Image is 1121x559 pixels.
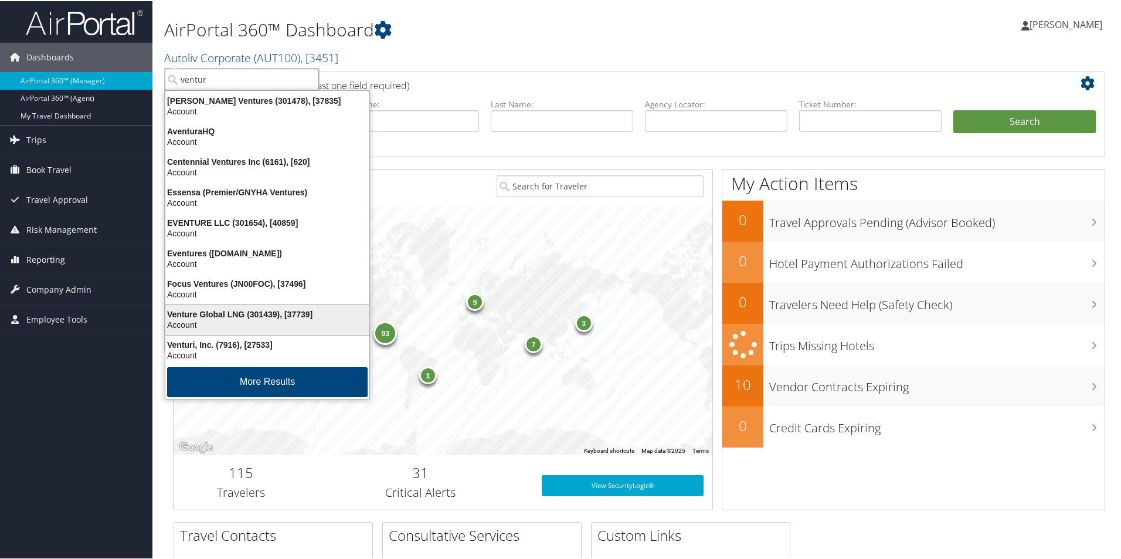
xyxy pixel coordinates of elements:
div: Account [158,227,376,238]
img: Google [176,439,215,454]
div: Venture Global LNG (301439), [37739] [158,308,376,319]
a: 0Travel Approvals Pending (Advisor Booked) [722,199,1105,240]
h3: Travelers [182,483,300,500]
div: 1 [419,365,437,383]
button: More Results [167,366,368,396]
div: Account [158,197,376,207]
h3: Credit Cards Expiring [769,413,1105,435]
h2: Consultative Services [389,524,581,544]
img: airportal-logo.png [26,8,143,35]
a: Trips Missing Hotels [722,323,1105,364]
h3: Critical Alerts [317,483,524,500]
span: Reporting [26,244,65,273]
div: [PERSON_NAME] Ventures (301478), [37835] [158,94,376,105]
label: Last Name: [491,97,633,109]
a: Open this area in Google Maps (opens a new window) [176,439,215,454]
h2: 0 [722,291,763,311]
h2: 31 [317,462,524,482]
span: Trips [26,124,46,154]
h2: 0 [722,415,763,435]
a: 0Credit Cards Expiring [722,405,1105,446]
h1: AirPortal 360™ Dashboard [164,16,797,41]
button: Keyboard shortcuts [584,446,634,454]
span: ( AUT100 ) [254,49,300,65]
div: Focus Ventures (JN00FOC), [37496] [158,277,376,288]
div: Essensa (Premier/GNYHA Ventures) [158,186,376,197]
div: Account [158,258,376,268]
span: Dashboards [26,42,74,71]
div: Centennial Ventures Inc (6161), [620] [158,155,376,166]
span: Company Admin [26,274,91,303]
input: Search for Traveler [497,174,704,196]
h2: Travel Contacts [180,524,372,544]
span: [PERSON_NAME] [1030,17,1102,30]
div: Eventures ([DOMAIN_NAME]) [158,247,376,258]
div: 3 [575,313,592,331]
h3: Trips Missing Hotels [769,331,1105,353]
h2: Airtinerary Lookup [182,73,1018,93]
a: Terms (opens in new tab) [692,446,709,453]
div: Account [158,349,376,360]
label: First Name: [337,97,479,109]
span: , [ 3451 ] [300,49,338,65]
label: Ticket Number: [799,97,942,109]
div: Account [158,319,376,329]
div: Account [158,288,376,299]
div: EVENTURE LLC (301654), [40859] [158,216,376,227]
div: 7 [525,334,542,352]
div: 9 [466,292,484,310]
span: (at least one field required) [297,78,409,91]
a: View SecurityLogic® [542,474,704,495]
div: Account [158,105,376,116]
a: [PERSON_NAME] [1021,6,1114,41]
h2: 115 [182,462,300,482]
h2: 0 [722,250,763,270]
a: 10Vendor Contracts Expiring [722,364,1105,405]
div: Account [158,166,376,177]
h2: Custom Links [597,524,790,544]
label: Agency Locator: [645,97,787,109]
h3: Vendor Contracts Expiring [769,372,1105,394]
span: Map data ©2025 [641,446,685,453]
h3: Travel Approvals Pending (Advisor Booked) [769,208,1105,230]
a: 0Hotel Payment Authorizations Failed [722,240,1105,282]
h1: My Action Items [722,170,1105,195]
h3: Hotel Payment Authorizations Failed [769,249,1105,271]
div: 93 [373,320,397,343]
div: Account [158,135,376,146]
div: Venturi, Inc. (7916), [27533] [158,338,376,349]
span: Risk Management [26,214,97,243]
span: Book Travel [26,154,72,184]
div: AventuraHQ [158,125,376,135]
h2: 0 [722,209,763,229]
input: Search Accounts [165,67,319,89]
h3: Travelers Need Help (Safety Check) [769,290,1105,312]
span: Employee Tools [26,304,87,333]
a: Autoliv Corporate [164,49,338,65]
h2: 10 [722,374,763,394]
button: Search [953,109,1096,133]
a: 0Travelers Need Help (Safety Check) [722,282,1105,323]
span: Travel Approval [26,184,88,214]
